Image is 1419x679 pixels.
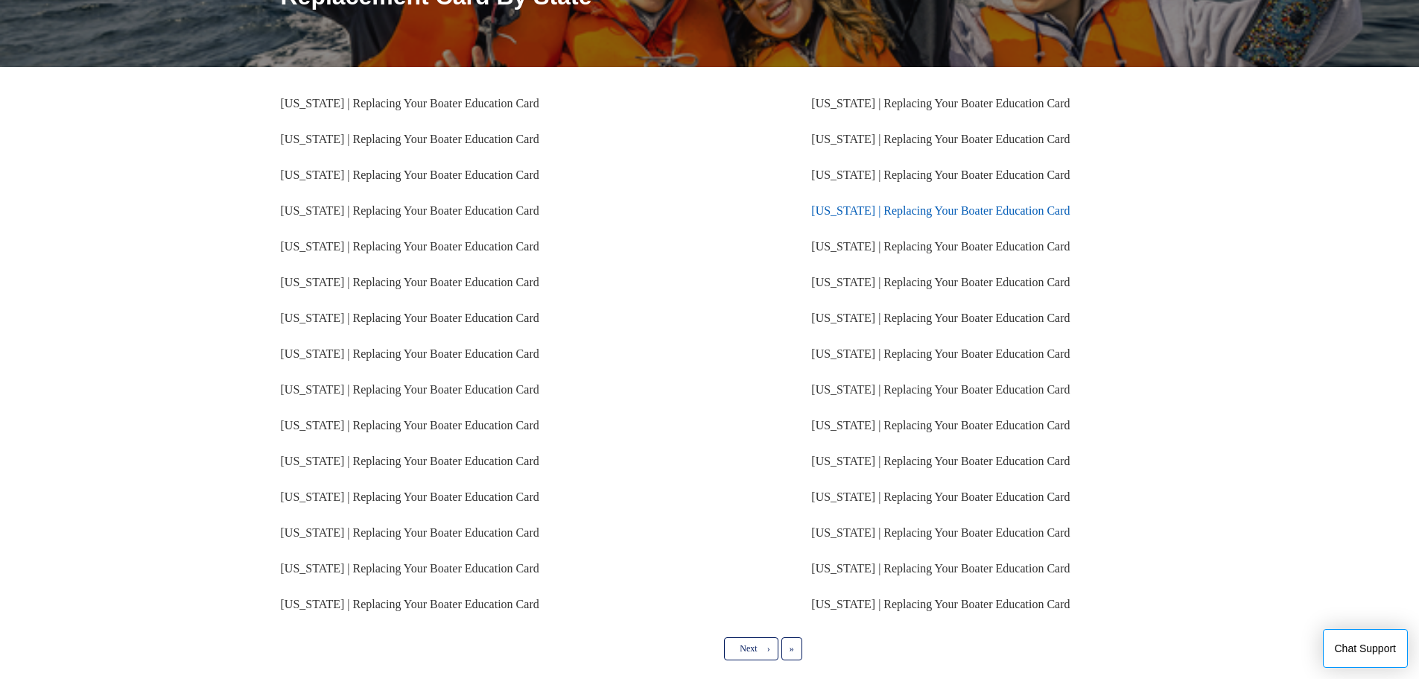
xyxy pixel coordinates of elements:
[811,490,1070,503] a: [US_STATE] | Replacing Your Boater Education Card
[281,455,539,467] a: [US_STATE] | Replacing Your Boater Education Card
[281,168,539,181] a: [US_STATE] | Replacing Your Boater Education Card
[281,204,539,217] a: [US_STATE] | Replacing Your Boater Education Card
[811,204,1070,217] a: [US_STATE] | Replacing Your Boater Education Card
[790,643,794,654] span: »
[811,419,1070,432] a: [US_STATE] | Replacing Your Boater Education Card
[811,240,1070,253] a: [US_STATE] | Replacing Your Boater Education Card
[811,276,1070,288] a: [US_STATE] | Replacing Your Boater Education Card
[281,240,539,253] a: [US_STATE] | Replacing Your Boater Education Card
[767,643,770,654] span: ›
[281,276,539,288] a: [US_STATE] | Replacing Your Boater Education Card
[811,598,1070,610] a: [US_STATE] | Replacing Your Boater Education Card
[811,133,1070,145] a: [US_STATE] | Replacing Your Boater Education Card
[724,637,778,660] a: Next
[811,312,1070,324] a: [US_STATE] | Replacing Your Boater Education Card
[811,562,1070,575] a: [US_STATE] | Replacing Your Boater Education Card
[281,312,539,324] a: [US_STATE] | Replacing Your Boater Education Card
[811,347,1070,360] a: [US_STATE] | Replacing Your Boater Education Card
[281,383,539,396] a: [US_STATE] | Replacing Your Boater Education Card
[811,168,1070,181] a: [US_STATE] | Replacing Your Boater Education Card
[281,526,539,539] a: [US_STATE] | Replacing Your Boater Education Card
[281,133,539,145] a: [US_STATE] | Replacing Your Boater Education Card
[281,347,539,360] a: [US_STATE] | Replacing Your Boater Education Card
[811,526,1070,539] a: [US_STATE] | Replacing Your Boater Education Card
[281,598,539,610] a: [US_STATE] | Replacing Your Boater Education Card
[281,490,539,503] a: [US_STATE] | Replacing Your Boater Education Card
[811,455,1070,467] a: [US_STATE] | Replacing Your Boater Education Card
[811,383,1070,396] a: [US_STATE] | Replacing Your Boater Education Card
[1323,629,1409,668] button: Chat Support
[811,97,1070,110] a: [US_STATE] | Replacing Your Boater Education Card
[281,562,539,575] a: [US_STATE] | Replacing Your Boater Education Card
[281,97,539,110] a: [US_STATE] | Replacing Your Boater Education Card
[740,643,757,654] span: Next
[281,419,539,432] a: [US_STATE] | Replacing Your Boater Education Card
